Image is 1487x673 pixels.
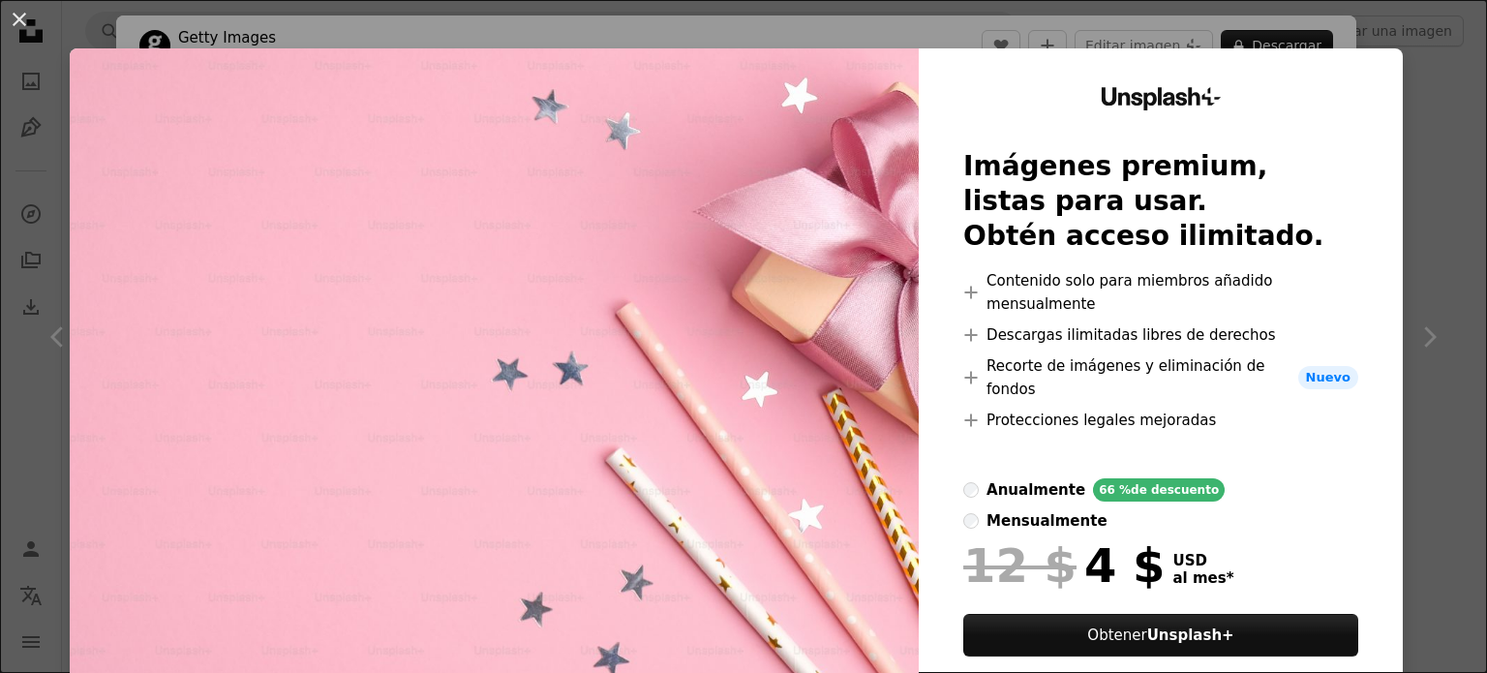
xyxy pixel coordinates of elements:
li: Protecciones legales mejoradas [963,409,1358,432]
div: anualmente [986,478,1085,502]
li: Contenido solo para miembros añadido mensualmente [963,269,1358,316]
li: Recorte de imágenes y eliminación de fondos [963,354,1358,401]
li: Descargas ilimitadas libres de derechos [963,323,1358,347]
span: USD [1173,552,1234,569]
strong: Unsplash+ [1147,627,1234,644]
input: mensualmente [963,513,979,529]
div: 4 $ [963,540,1165,591]
button: ObtenerUnsplash+ [963,614,1358,657]
span: 12 $ [963,540,1077,591]
div: mensualmente [986,509,1107,533]
span: al mes * [1173,569,1234,587]
input: anualmente66 %de descuento [963,482,979,498]
span: Nuevo [1298,366,1358,389]
h2: Imágenes premium, listas para usar. Obtén acceso ilimitado. [963,149,1358,254]
div: 66 % de descuento [1093,478,1225,502]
